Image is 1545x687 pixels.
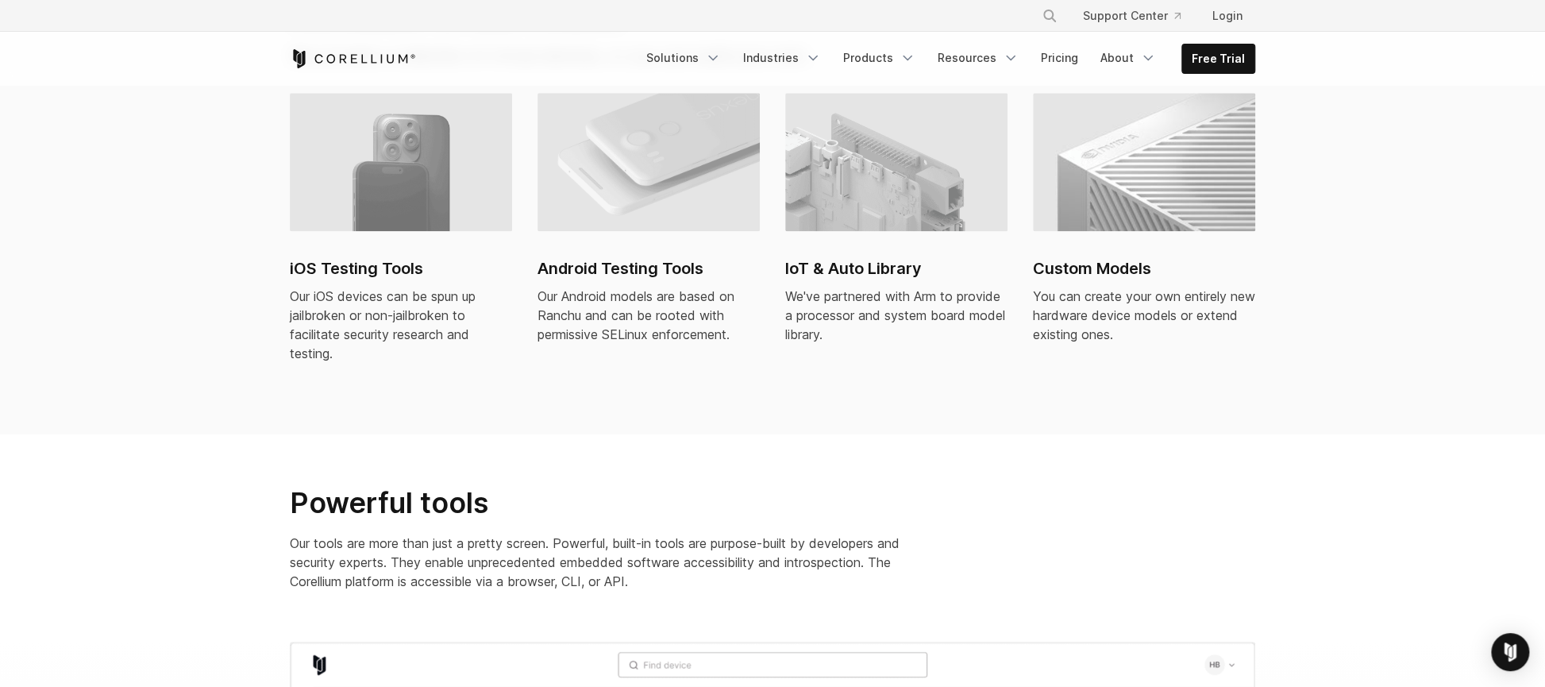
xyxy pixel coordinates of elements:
div: Open Intercom Messenger [1491,633,1529,671]
img: Custom Models [1033,93,1255,231]
h2: iOS Testing Tools [290,257,512,280]
img: iPhone virtual machine and devices [290,93,512,231]
a: Support Center [1070,2,1193,30]
div: We've partnered with Arm to provide a processor and system board model library. [785,287,1008,344]
button: Search [1035,2,1064,30]
div: Navigation Menu [637,44,1255,74]
a: Industries [734,44,830,72]
a: Pricing [1031,44,1088,72]
a: Solutions [637,44,730,72]
h2: Android Testing Tools [537,257,760,280]
a: Login [1200,2,1255,30]
p: Our tools are more than just a pretty screen. Powerful, built-in tools are purpose-built by devel... [290,534,925,591]
a: Custom Models Custom Models You can create your own entirely new hardware device models or extend... [1033,93,1255,363]
h2: Custom Models [1033,257,1255,280]
div: Our iOS devices can be spun up jailbroken or non-jailbroken to facilitate security research and t... [290,287,512,363]
img: Android virtual machine and devices [537,93,760,231]
h2: IoT & Auto Library [785,257,1008,280]
a: Products [834,44,925,72]
img: IoT & Auto Library [785,93,1008,231]
a: Corellium Home [290,49,416,68]
a: About [1091,44,1165,72]
a: Android virtual machine and devices Android Testing Tools Our Android models are based on Ranchu ... [537,93,760,363]
a: IoT & Auto Library IoT & Auto Library We've partnered with Arm to provide a processor and system ... [785,93,1008,363]
a: Free Trial [1182,44,1254,73]
div: Our Android models are based on Ranchu and can be rooted with permissive SELinux enforcement. [537,287,760,344]
a: Resources [928,44,1028,72]
a: iPhone virtual machine and devices iOS Testing Tools Our iOS devices can be spun up jailbroken or... [290,93,512,382]
div: You can create your own entirely new hardware device models or extend existing ones. [1033,287,1255,344]
div: Navigation Menu [1023,2,1255,30]
h2: Powerful tools [290,485,925,521]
